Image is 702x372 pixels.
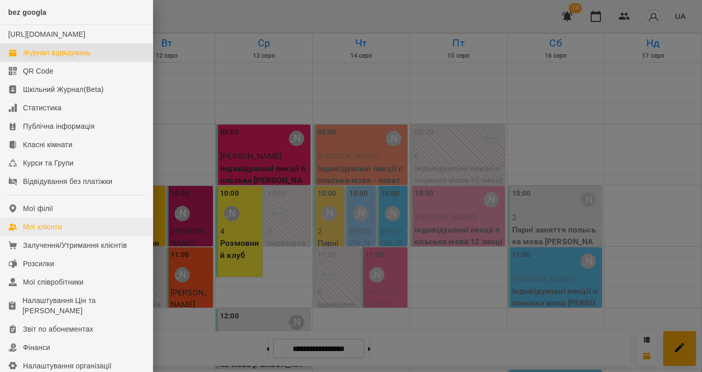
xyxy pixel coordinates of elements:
[23,277,84,287] div: Мої співробітники
[23,84,104,95] div: Шкільний Журнал(Beta)
[22,295,144,316] div: Налаштування Цін та [PERSON_NAME]
[23,176,112,187] div: Відвідування без платіжки
[23,361,112,371] div: Налаштування організації
[23,203,53,214] div: Мої філії
[8,30,85,38] a: [URL][DOMAIN_NAME]
[23,222,62,232] div: Мої клієнти
[23,121,94,131] div: Публічна інформація
[23,103,62,113] div: Статистика
[23,48,91,58] div: Журнал відвідувань
[23,139,72,150] div: Класні кімнати
[23,240,127,250] div: Залучення/Утримання клієнтів
[23,259,54,269] div: Розсилки
[23,342,50,353] div: Фінанси
[23,324,93,334] div: Звіт по абонементах
[23,66,54,76] div: QR Code
[8,8,46,16] span: bez googla
[23,158,74,168] div: Курси та Групи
